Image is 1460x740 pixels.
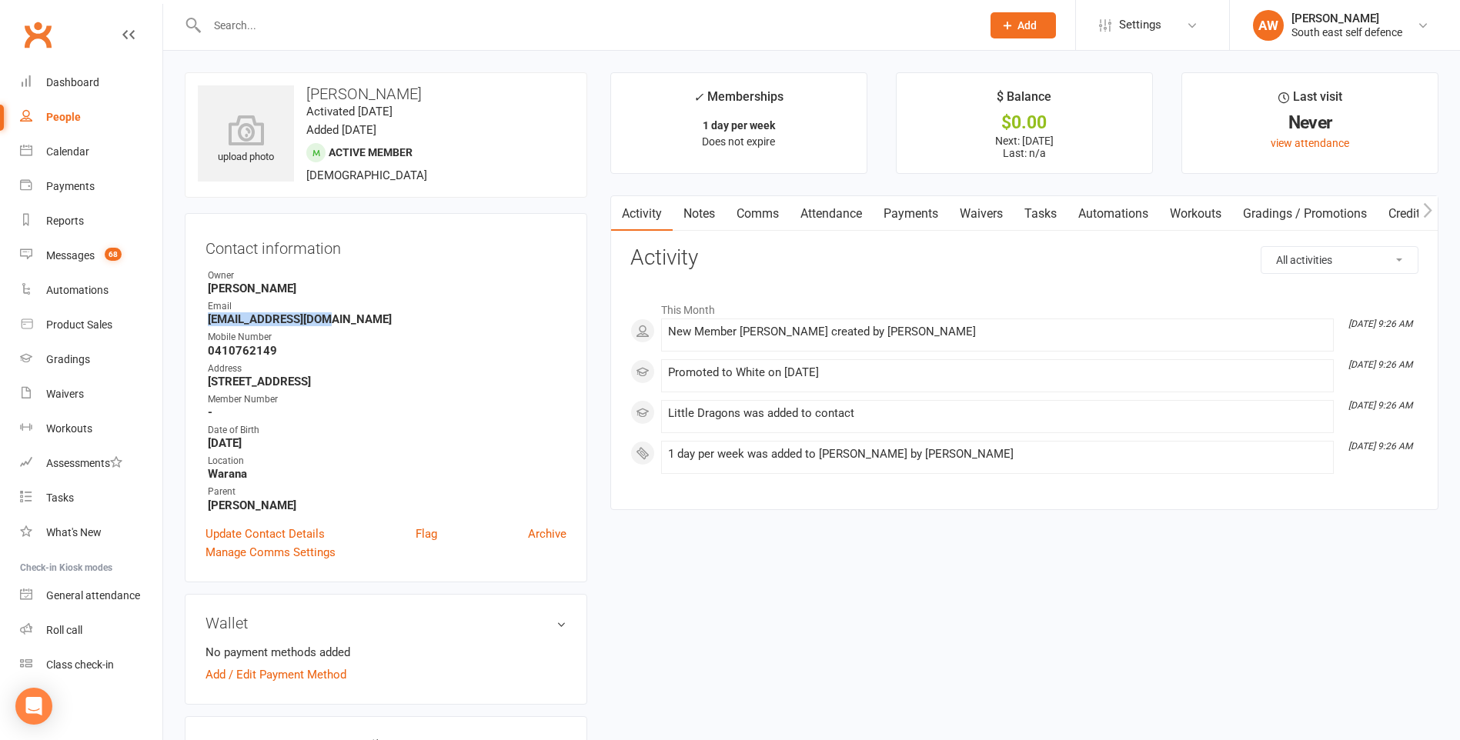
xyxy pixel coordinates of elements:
[205,665,346,684] a: Add / Edit Payment Method
[20,65,162,100] a: Dashboard
[46,249,95,262] div: Messages
[46,526,102,538] div: What's New
[910,115,1138,131] div: $0.00
[46,492,74,504] div: Tasks
[46,624,82,636] div: Roll call
[205,543,336,562] a: Manage Comms Settings
[46,318,112,331] div: Product Sales
[997,87,1051,115] div: $ Balance
[1291,12,1402,25] div: [PERSON_NAME]
[46,76,99,88] div: Dashboard
[46,353,90,365] div: Gradings
[208,330,566,345] div: Mobile Number
[208,485,566,499] div: Parent
[46,215,84,227] div: Reports
[46,284,109,296] div: Automations
[991,12,1056,38] button: Add
[205,525,325,543] a: Update Contact Details
[1196,115,1424,131] div: Never
[46,422,92,435] div: Workouts
[20,100,162,135] a: People
[20,515,162,550] a: What's New
[306,168,427,182] span: [DEMOGRAPHIC_DATA]
[1291,25,1402,39] div: South east self defence
[20,342,162,377] a: Gradings
[208,498,566,512] strong: [PERSON_NAME]
[668,448,1327,461] div: 1 day per week was added to [PERSON_NAME] by [PERSON_NAME]
[1017,19,1037,32] span: Add
[329,146,413,158] span: Active member
[416,525,437,543] a: Flag
[208,312,566,326] strong: [EMAIL_ADDRESS][DOMAIN_NAME]
[611,196,673,232] a: Activity
[1271,137,1349,149] a: view attendance
[20,273,162,308] a: Automations
[20,204,162,238] a: Reports
[20,578,162,613] a: General attendance kiosk mode
[15,688,52,725] div: Open Intercom Messenger
[702,135,775,148] span: Does not expire
[630,246,1418,270] h3: Activity
[873,196,949,232] a: Payments
[208,405,566,419] strong: -
[1067,196,1159,232] a: Automations
[20,135,162,169] a: Calendar
[20,613,162,648] a: Roll call
[198,85,574,102] h3: [PERSON_NAME]
[208,467,566,481] strong: Warana
[20,238,162,273] a: Messages 68
[1348,359,1412,370] i: [DATE] 9:26 AM
[208,362,566,376] div: Address
[726,196,790,232] a: Comms
[46,145,89,158] div: Calendar
[208,282,566,295] strong: [PERSON_NAME]
[1159,196,1232,232] a: Workouts
[46,658,114,671] div: Class check-in
[1348,318,1412,329] i: [DATE] 9:26 AM
[1232,196,1378,232] a: Gradings / Promotions
[205,234,566,257] h3: Contact information
[20,377,162,412] a: Waivers
[46,457,122,469] div: Assessments
[673,196,726,232] a: Notes
[46,388,84,400] div: Waivers
[208,454,566,468] div: Location
[949,196,1014,232] a: Waivers
[528,525,566,543] a: Archive
[20,169,162,204] a: Payments
[668,325,1327,338] div: New Member [PERSON_NAME] created by [PERSON_NAME]
[46,180,95,192] div: Payments
[205,615,566,632] h3: Wallet
[1278,87,1342,115] div: Last visit
[208,344,566,358] strong: 0410762149
[18,15,57,54] a: Clubworx
[208,436,566,450] strong: [DATE]
[1014,196,1067,232] a: Tasks
[1119,8,1161,42] span: Settings
[1253,10,1284,41] div: AW
[208,299,566,314] div: Email
[202,15,971,36] input: Search...
[208,423,566,438] div: Date of Birth
[306,123,376,137] time: Added [DATE]
[198,115,294,165] div: upload photo
[208,268,566,283] div: Owner
[693,90,703,105] i: ✓
[105,248,122,261] span: 68
[205,643,566,662] li: No payment methods added
[1348,400,1412,411] i: [DATE] 9:26 AM
[20,308,162,342] a: Product Sales
[20,481,162,515] a: Tasks
[703,119,775,132] strong: 1 day per week
[208,392,566,407] div: Member Number
[46,589,140,602] div: General attendance
[20,412,162,446] a: Workouts
[306,105,393,118] time: Activated [DATE]
[20,446,162,481] a: Assessments
[790,196,873,232] a: Attendance
[668,407,1327,420] div: Little Dragons was added to contact
[910,135,1138,159] p: Next: [DATE] Last: n/a
[208,375,566,388] strong: [STREET_ADDRESS]
[20,648,162,682] a: Class kiosk mode
[1348,441,1412,452] i: [DATE] 9:26 AM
